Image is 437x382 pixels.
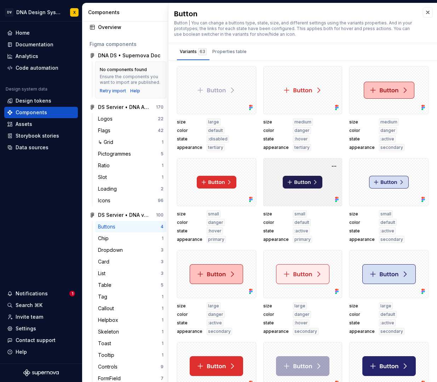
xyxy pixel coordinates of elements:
[161,259,163,265] div: 3
[162,317,163,323] div: 1
[349,220,375,225] span: color
[198,48,207,55] div: 63
[208,237,224,242] span: primary
[349,329,375,334] span: appearance
[98,185,120,192] div: Loading
[16,348,27,355] div: Help
[69,291,75,296] span: 1
[95,160,166,171] a: Ratio1
[162,236,163,241] div: 1
[380,145,403,150] span: secondary
[380,119,397,125] span: medium
[162,306,163,311] div: 1
[158,128,163,133] div: 42
[180,48,207,55] div: Variants
[4,51,78,62] a: Analytics
[87,50,166,61] a: DNA DS • Supernova Doc
[95,268,166,279] a: List3
[98,363,120,370] div: Controls
[161,364,163,370] div: 9
[4,335,78,346] button: Contact support
[98,235,111,242] div: Chip
[90,41,163,48] div: Figma components
[294,312,310,317] span: danger
[98,24,163,31] div: Overview
[16,313,43,320] div: Invite team
[73,10,76,15] div: X
[263,320,289,326] span: state
[5,8,13,17] div: DV
[349,119,375,125] span: size
[98,305,117,312] div: Callout
[98,270,108,277] div: List
[294,329,317,334] span: secondary
[95,291,166,302] a: Tag1
[23,369,59,376] svg: Supernova Logo
[380,237,403,242] span: secondary
[162,174,163,180] div: 1
[4,107,78,118] a: Components
[263,220,289,225] span: color
[4,288,78,299] button: Notifications1
[177,211,202,217] span: size
[263,228,289,234] span: state
[16,132,59,139] div: Storybook stories
[98,139,116,146] div: ↳ Grid
[98,247,126,254] div: Dropdown
[263,303,289,309] span: size
[380,228,394,234] span: :active
[98,127,113,134] div: Flags
[16,9,62,16] div: DNA Design System
[98,282,114,289] div: Table
[177,228,202,234] span: state
[4,118,78,130] a: Assets
[349,320,375,326] span: state
[161,282,163,288] div: 5
[162,139,163,145] div: 1
[16,64,58,71] div: Code automation
[95,195,166,206] a: Icons96
[88,9,168,16] div: Components
[349,136,375,142] span: state
[6,86,47,92] div: Design system data
[98,162,113,169] div: Ratio
[4,95,78,106] a: Design tokens
[208,303,219,309] span: large
[177,329,202,334] span: appearance
[16,121,32,128] div: Assets
[380,320,394,326] span: :active
[98,352,117,359] div: Tooltip
[162,163,163,168] div: 1
[174,9,416,19] div: Button
[16,144,48,151] div: Data sources
[177,320,202,326] span: state
[16,290,48,297] div: Notifications
[16,41,53,48] div: Documentation
[4,346,78,358] button: Help
[95,326,166,337] a: Skeleton1
[98,52,160,59] div: DNA DS • Supernova Doc
[95,183,166,195] a: Loading2
[177,303,202,309] span: size
[98,104,151,111] div: DS Servier • DNA Assets
[95,256,166,267] a: Card3
[263,312,289,317] span: color
[177,312,202,317] span: color
[16,109,47,116] div: Components
[95,338,166,349] a: Toast1
[158,116,163,122] div: 22
[95,113,166,125] a: Logos22
[294,128,310,133] span: danger
[95,303,166,314] a: Callout1
[208,145,223,150] span: tertiary
[174,20,416,37] div: Button | You can change a buttons type, state, size, and different settings using the variants pr...
[208,329,231,334] span: secondary
[98,293,110,300] div: Tag
[161,151,163,157] div: 5
[177,145,202,150] span: appearance
[380,303,391,309] span: large
[130,88,140,94] a: Help
[4,142,78,153] a: Data sources
[263,211,289,217] span: size
[349,237,375,242] span: appearance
